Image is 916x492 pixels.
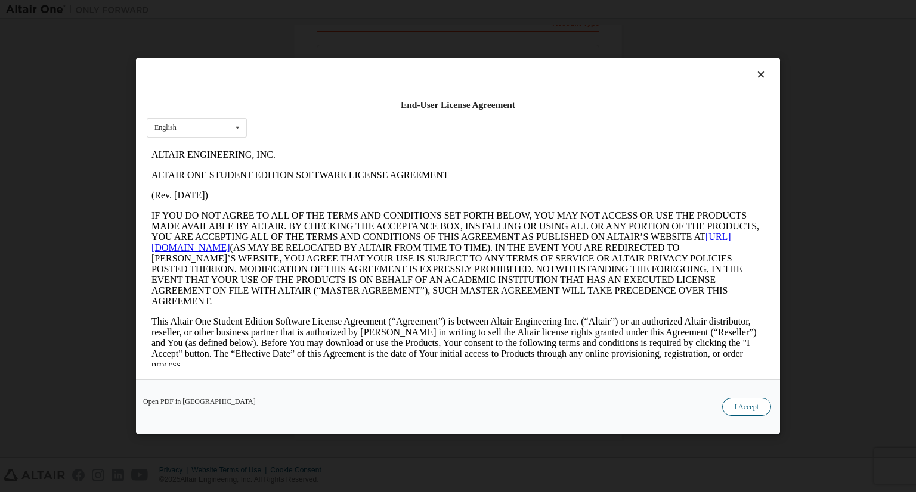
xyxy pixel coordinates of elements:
p: IF YOU DO NOT AGREE TO ALL OF THE TERMS AND CONDITIONS SET FORTH BELOW, YOU MAY NOT ACCESS OR USE... [5,66,618,162]
p: This Altair One Student Edition Software License Agreement (“Agreement”) is between Altair Engine... [5,172,618,225]
button: I Accept [722,398,771,416]
div: End-User License Agreement [147,99,769,111]
p: ALTAIR ONE STUDENT EDITION SOFTWARE LICENSE AGREEMENT [5,25,618,36]
div: English [154,124,177,131]
a: Open PDF in [GEOGRAPHIC_DATA] [143,398,256,405]
p: (Rev. [DATE]) [5,45,618,56]
p: ALTAIR ENGINEERING, INC. [5,5,618,15]
a: [URL][DOMAIN_NAME] [5,87,584,108]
